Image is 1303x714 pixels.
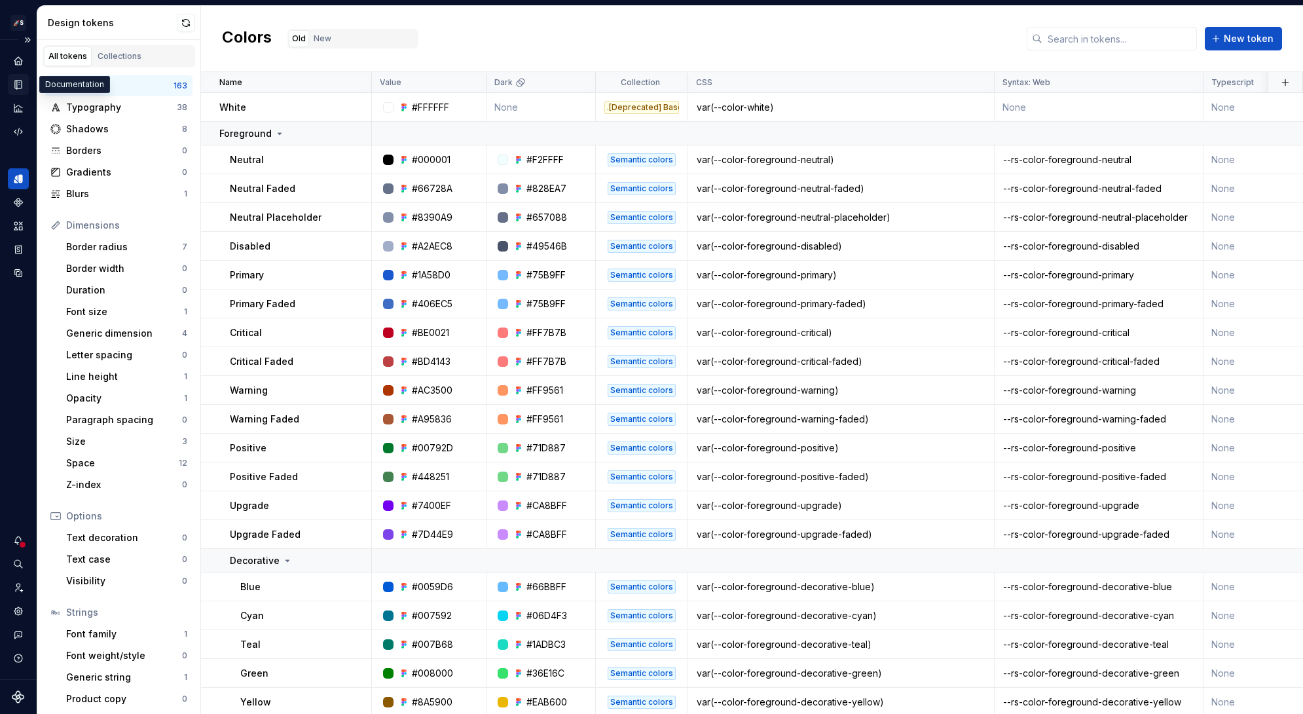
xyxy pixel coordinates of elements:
div: #007592 [412,609,452,622]
div: 0 [182,415,187,425]
div: Design tokens [48,16,177,29]
div: #1A58D0 [412,269,450,282]
div: --rs-color-foreground-primary [995,269,1202,282]
div: --rs-color-foreground-warning [995,384,1202,397]
div: Typography [66,101,177,114]
button: New token [1205,27,1282,50]
div: Semantic colors [608,182,676,195]
div: Shadows [66,122,182,136]
a: Documentation [8,74,29,95]
div: 🚀S [10,15,26,31]
a: Paragraph spacing0 [61,409,193,430]
p: Green [240,667,268,680]
svg: Supernova Logo [12,690,25,704]
div: #BD4143 [412,355,450,368]
div: Border width [66,262,182,275]
div: Semantic colors [608,442,676,455]
div: 0 [182,350,187,360]
div: 1 [184,629,187,639]
p: White [219,101,246,114]
div: #66728A [412,182,452,195]
a: Assets [8,216,29,236]
div: Semantic colors [608,580,676,593]
div: #007B68 [412,638,453,651]
p: Yellow [240,696,271,709]
a: Border radius7 [61,236,193,257]
div: 0 [182,285,187,295]
div: #657088 [526,211,567,224]
p: Typescript [1211,77,1254,88]
button: Contact support [8,624,29,645]
div: 1 [184,307,187,317]
a: Text case0 [61,549,193,570]
div: Invite team [8,577,29,598]
div: Borders [66,144,182,157]
a: Font family1 [61,624,193,645]
p: Critical Faded [230,355,293,368]
div: var(--color-foreground-neutral-placeholder) [689,211,993,224]
span: New token [1224,32,1274,45]
input: Search in tokens... [1042,27,1197,50]
button: Notifications [8,530,29,551]
div: #8390A9 [412,211,452,224]
a: Colors163 [45,75,193,96]
div: 4 [182,328,187,339]
div: --rs-color-foreground-positive-faded [995,470,1202,483]
div: --rs-color-foreground-decorative-cyan [995,609,1202,622]
div: --rs-color-foreground-positive [995,442,1202,455]
div: var(--color-foreground-decorative-yellow) [689,696,993,709]
div: #8A5900 [412,696,452,709]
div: Semantic colors [608,638,676,651]
a: Text decoration0 [61,527,193,548]
div: Font family [66,628,184,641]
p: Value [380,77,401,88]
a: Size3 [61,431,193,452]
div: All tokens [48,51,87,62]
div: Gradients [66,166,182,179]
div: Semantic colors [608,528,676,541]
p: Blue [240,580,261,593]
div: var(--color-foreground-upgrade) [689,499,993,512]
a: Storybook stories [8,239,29,260]
div: #448251 [412,470,449,483]
div: Generic dimension [66,327,182,340]
h2: Colors [222,27,272,50]
p: Collection [621,77,660,88]
div: Search ⌘K [8,554,29,574]
div: Colors [66,79,174,92]
div: Semantic colors [608,667,676,680]
div: var(--color-foreground-primary-faded) [689,297,993,310]
div: #71D887 [526,470,566,483]
div: Semantic colors [608,413,676,426]
div: Font size [66,305,184,318]
a: Home [8,50,29,71]
div: --rs-color-foreground-upgrade-faded [995,528,1202,541]
div: var(--color-foreground-decorative-green) [689,667,993,680]
div: Semantic colors [608,696,676,709]
div: #00792D [412,442,453,455]
div: .[Deprecated] Base Colors [604,101,679,114]
div: #FF9561 [526,384,563,397]
div: --rs-color-foreground-decorative-blue [995,580,1202,593]
td: None [486,93,596,122]
div: Text decoration [66,531,182,544]
div: #FF7B7B [526,326,566,339]
div: 1 [184,393,187,404]
div: Line height [66,370,184,383]
div: #36E16C [526,667,564,680]
div: --rs-color-foreground-primary-faded [995,297,1202,310]
a: Components [8,192,29,213]
a: Data sources [8,263,29,284]
div: Semantic colors [608,384,676,397]
a: Space12 [61,453,193,474]
div: Space [66,457,179,470]
a: Product copy0 [61,688,193,709]
p: Neutral Placeholder [230,211,321,224]
p: Cyan [240,609,264,622]
div: Semantic colors [608,609,676,622]
div: #CA8BFF [526,499,567,512]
